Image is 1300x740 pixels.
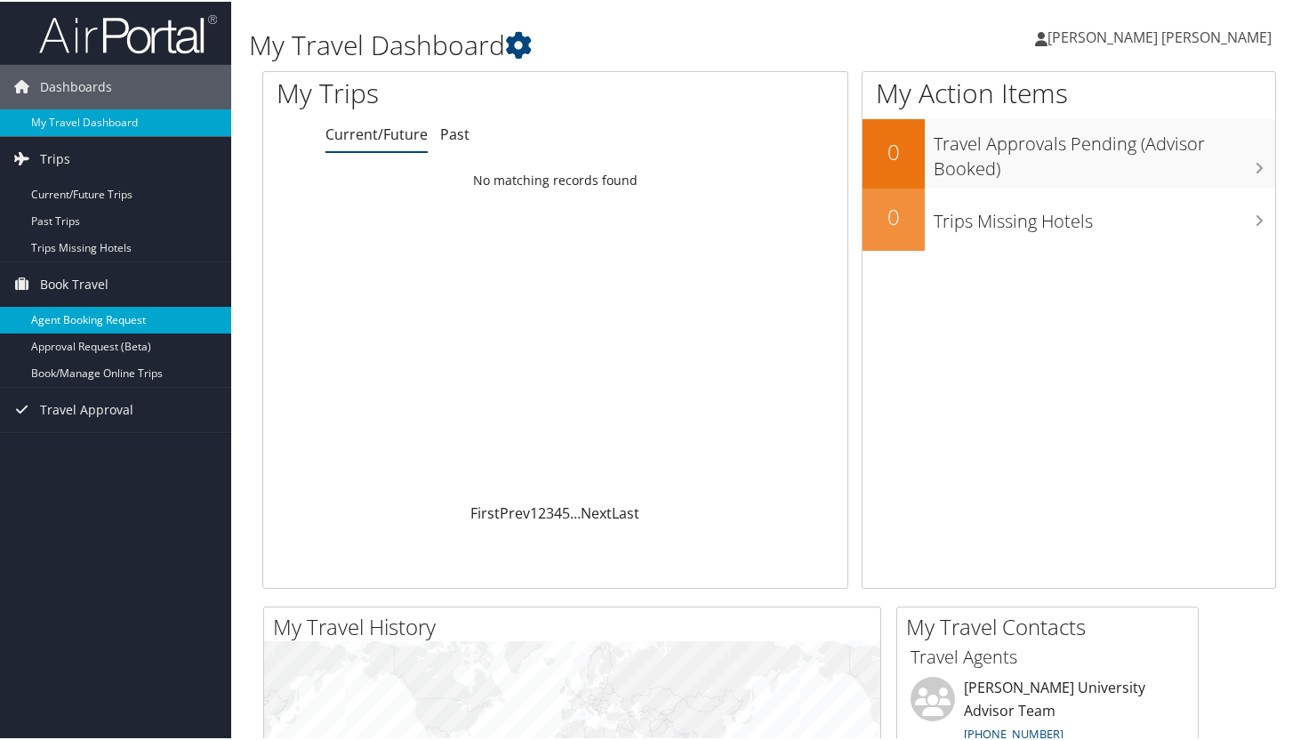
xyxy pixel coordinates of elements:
[863,187,1275,249] a: 0Trips Missing Hotels
[863,73,1275,110] h1: My Action Items
[863,200,925,230] h2: 0
[581,502,612,521] a: Next
[40,135,70,180] span: Trips
[570,502,581,521] span: …
[325,123,428,142] a: Current/Future
[440,123,469,142] a: Past
[40,386,133,430] span: Travel Approval
[273,610,880,640] h2: My Travel History
[964,724,1063,740] a: [PHONE_NUMBER]
[39,12,217,53] img: airportal-logo.png
[906,610,1198,640] h2: My Travel Contacts
[863,135,925,165] h2: 0
[40,261,108,305] span: Book Travel
[863,117,1275,186] a: 0Travel Approvals Pending (Advisor Booked)
[470,502,500,521] a: First
[911,643,1184,668] h3: Travel Agents
[263,163,847,195] td: No matching records found
[40,63,112,108] span: Dashboards
[249,25,943,62] h1: My Travel Dashboard
[934,198,1275,232] h3: Trips Missing Hotels
[500,502,530,521] a: Prev
[612,502,639,521] a: Last
[1035,9,1289,62] a: [PERSON_NAME] [PERSON_NAME]
[277,73,590,110] h1: My Trips
[546,502,554,521] a: 3
[1047,26,1272,45] span: [PERSON_NAME] [PERSON_NAME]
[538,502,546,521] a: 2
[554,502,562,521] a: 4
[934,121,1275,180] h3: Travel Approvals Pending (Advisor Booked)
[530,502,538,521] a: 1
[562,502,570,521] a: 5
